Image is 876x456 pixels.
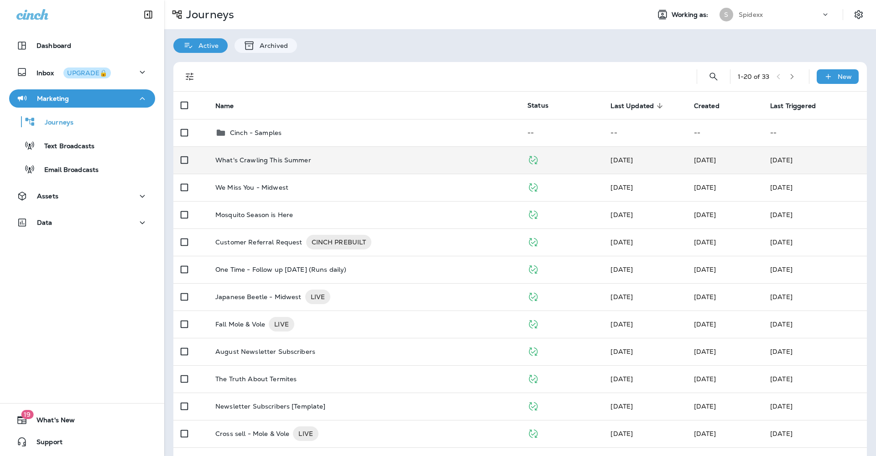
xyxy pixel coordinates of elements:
[527,374,539,382] span: Published
[610,430,633,438] span: Frank Carreno
[269,317,294,332] div: LIVE
[215,211,293,218] p: Mosquito Season is Here
[527,155,539,163] span: Published
[215,375,297,383] p: The Truth About Termites
[763,393,867,420] td: [DATE]
[527,429,539,437] span: Published
[215,235,302,249] p: Customer Referral Request
[306,238,372,247] span: CINCH PREBUILT
[35,142,94,151] p: Text Broadcasts
[694,375,716,383] span: Caitlyn Wade
[9,411,155,429] button: 19What's New
[67,70,107,76] div: UPGRADE🔒
[694,402,716,410] span: Jason Munk
[610,402,633,410] span: Caitlyn Wade
[704,67,723,86] button: Search Journeys
[305,292,331,301] span: LIVE
[293,429,318,438] span: LIVE
[9,36,155,55] button: Dashboard
[21,410,33,419] span: 19
[37,95,69,102] p: Marketing
[694,265,716,274] span: Frank Carreno
[694,238,716,246] span: Caitlyn Wade
[215,266,347,273] p: One Time - Follow up [DATE] (Runs daily)
[215,426,289,441] p: Cross sell - Mole & Vole
[763,420,867,447] td: [DATE]
[739,11,763,18] p: Spidexx
[527,319,539,327] span: Published
[770,102,816,110] span: Last Triggered
[215,102,246,110] span: Name
[527,292,539,300] span: Published
[36,42,71,49] p: Dashboard
[694,320,716,328] span: Caitlyn Wade
[527,347,539,355] span: Published
[763,338,867,365] td: [DATE]
[305,290,331,304] div: LIVE
[610,183,633,192] span: Caitlyn Wade
[763,119,867,146] td: --
[694,293,716,301] span: Caitlyn Wade
[293,426,318,441] div: LIVE
[215,348,315,355] p: August Newsletter Subscribers
[527,182,539,191] span: Published
[527,101,548,109] span: Status
[838,73,852,80] p: New
[215,156,311,164] p: What's Crawling This Summer
[136,5,161,24] button: Collapse Sidebar
[215,317,265,332] p: Fall Mole & Vole
[37,219,52,226] p: Data
[520,119,603,146] td: --
[9,63,155,81] button: InboxUPGRADE🔒
[610,293,633,301] span: Jason Munk
[27,438,63,449] span: Support
[527,237,539,245] span: Published
[694,347,716,356] span: Caitlyn Wade
[527,401,539,409] span: Published
[9,213,155,232] button: Data
[610,156,633,164] span: Caitlyn Wade
[694,102,720,110] span: Created
[610,238,633,246] span: Jason Munk
[269,320,294,329] span: LIVE
[36,119,73,127] p: Journeys
[182,8,234,21] p: Journeys
[763,311,867,338] td: [DATE]
[610,347,633,356] span: Caitlyn Wade
[738,73,769,80] div: 1 - 20 of 33
[36,67,111,77] p: Inbox
[527,210,539,218] span: Published
[610,102,654,110] span: Last Updated
[763,146,867,174] td: [DATE]
[215,102,234,110] span: Name
[255,42,288,49] p: Archived
[763,201,867,228] td: [DATE]
[694,430,716,438] span: Caitlyn Wade
[610,102,666,110] span: Last Updated
[9,187,155,205] button: Assets
[35,166,99,175] p: Email Broadcasts
[763,256,867,283] td: [DATE]
[9,112,155,131] button: Journeys
[215,184,288,191] p: We Miss You - Midwest
[763,174,867,201] td: [DATE]
[527,264,539,273] span: Published
[230,129,282,136] p: Cinch - Samples
[603,119,686,146] td: --
[194,42,219,49] p: Active
[610,265,633,274] span: Frank Carreno
[37,192,58,200] p: Assets
[687,119,763,146] td: --
[694,102,731,110] span: Created
[694,211,716,219] span: Jason Munk
[181,67,199,86] button: Filters
[610,375,633,383] span: Caitlyn Wade
[63,67,111,78] button: UPGRADE🔒
[850,6,867,23] button: Settings
[9,89,155,108] button: Marketing
[694,156,716,164] span: Caitlyn Wade
[763,283,867,311] td: [DATE]
[770,102,828,110] span: Last Triggered
[9,136,155,155] button: Text Broadcasts
[694,183,716,192] span: Caitlyn Wade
